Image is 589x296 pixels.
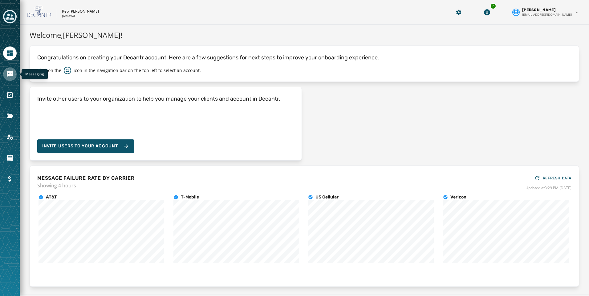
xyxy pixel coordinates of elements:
h1: Welcome, [PERSON_NAME] ! [30,30,579,41]
h4: US Cellular [315,194,339,200]
h4: MESSAGE FAILURE RATE BY CARRIER [37,174,135,182]
span: Showing 4 hours [37,182,135,189]
span: REFRESH DATA [543,176,571,181]
h4: Verizon [450,194,466,200]
span: [PERSON_NAME] [522,7,556,12]
a: Navigate to Surveys [3,88,17,102]
button: Invite Users to your account [37,139,134,153]
p: Click on the [37,67,61,74]
div: 2 [490,3,496,9]
span: Updated at 3:29 PM [DATE] [526,186,571,190]
a: Navigate to Files [3,109,17,123]
button: Manage global settings [453,7,464,18]
p: icon in the navigation bar on the top left to select an account. [74,67,201,74]
a: Navigate to Home [3,46,17,60]
a: Navigate to Orders [3,151,17,165]
a: Navigate to Messaging [3,67,17,81]
span: [EMAIL_ADDRESS][DOMAIN_NAME] [522,12,572,17]
p: Congratulations on creating your Decantr account! Here are a few suggestions for next steps to im... [37,53,571,62]
h4: AT&T [46,194,57,200]
div: Messaging [22,69,48,79]
button: User settings [510,5,582,19]
span: Invite Users to your account [42,143,118,149]
p: Rep [PERSON_NAME] [62,9,99,14]
button: Download Menu [481,7,493,18]
button: Toggle account select drawer [3,10,17,23]
h4: Invite other users to your organization to help you manage your clients and account in Decantr. [37,94,280,103]
p: p2diov3t [62,14,75,18]
button: REFRESH DATA [534,173,571,183]
a: Navigate to Account [3,130,17,144]
h4: T-Mobile [181,194,199,200]
a: Navigate to Billing [3,172,17,186]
